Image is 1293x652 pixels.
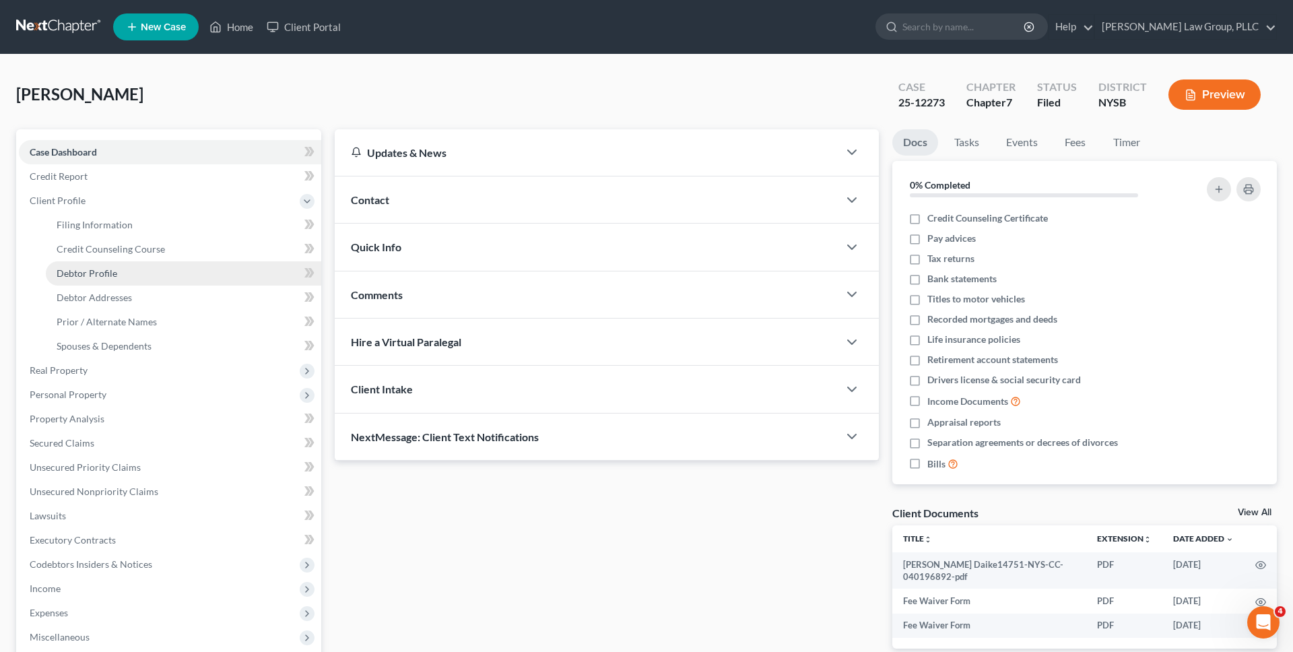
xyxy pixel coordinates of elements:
td: PDF [1086,552,1162,589]
a: [PERSON_NAME] Law Group, PLLC [1095,15,1276,39]
div: Client Documents [892,506,979,520]
td: Fee Waiver Form [892,589,1086,613]
span: Spouses & Dependents [57,340,152,352]
a: View All [1238,508,1271,517]
span: Debtor Addresses [57,292,132,303]
i: expand_more [1226,535,1234,544]
a: Fees [1054,129,1097,156]
td: [PERSON_NAME] Daike14751-NYS-CC-040196892-pdf [892,552,1086,589]
span: Bank statements [927,272,997,286]
a: Filing Information [46,213,321,237]
a: Secured Claims [19,431,321,455]
td: PDF [1086,589,1162,613]
span: Credit Counseling Certificate [927,211,1048,225]
td: [DATE] [1162,589,1245,613]
span: Miscellaneous [30,631,90,643]
span: Client Intake [351,383,413,395]
div: Chapter [966,95,1016,110]
span: Credit Counseling Course [57,243,165,255]
div: NYSB [1098,95,1147,110]
span: Unsecured Priority Claims [30,461,141,473]
a: Case Dashboard [19,140,321,164]
span: Real Property [30,364,88,376]
span: Client Profile [30,195,86,206]
iframe: Intercom live chat [1247,606,1280,639]
span: New Case [141,22,186,32]
span: Separation agreements or decrees of divorces [927,436,1118,449]
a: Docs [892,129,938,156]
span: 4 [1275,606,1286,617]
span: 7 [1006,96,1012,108]
span: Contact [351,193,389,206]
span: Property Analysis [30,413,104,424]
a: Unsecured Nonpriority Claims [19,480,321,504]
td: PDF [1086,614,1162,638]
div: Filed [1037,95,1077,110]
span: Tax returns [927,252,974,265]
a: Date Added expand_more [1173,533,1234,544]
div: Status [1037,79,1077,95]
span: Appraisal reports [927,416,1001,429]
i: unfold_more [924,535,932,544]
span: Drivers license & social security card [927,373,1081,387]
span: Hire a Virtual Paralegal [351,335,461,348]
span: Filing Information [57,219,133,230]
span: Prior / Alternate Names [57,316,157,327]
td: [DATE] [1162,614,1245,638]
div: 25-12273 [898,95,945,110]
span: Unsecured Nonpriority Claims [30,486,158,497]
span: [PERSON_NAME] [16,84,143,104]
i: unfold_more [1143,535,1152,544]
span: Case Dashboard [30,146,97,158]
a: Lawsuits [19,504,321,528]
span: Recorded mortgages and deeds [927,313,1057,326]
div: Chapter [966,79,1016,95]
span: Lawsuits [30,510,66,521]
div: Updates & News [351,145,822,160]
a: Debtor Profile [46,261,321,286]
span: Bills [927,457,946,471]
a: Titleunfold_more [903,533,932,544]
span: Expenses [30,607,68,618]
a: Property Analysis [19,407,321,431]
span: Pay advices [927,232,976,245]
div: Case [898,79,945,95]
a: Debtor Addresses [46,286,321,310]
span: Codebtors Insiders & Notices [30,558,152,570]
span: Credit Report [30,170,88,182]
a: Prior / Alternate Names [46,310,321,334]
a: Credit Counseling Course [46,237,321,261]
a: Executory Contracts [19,528,321,552]
a: Spouses & Dependents [46,334,321,358]
span: NextMessage: Client Text Notifications [351,430,539,443]
span: Income Documents [927,395,1008,408]
td: [DATE] [1162,552,1245,589]
a: Tasks [943,129,990,156]
a: Credit Report [19,164,321,189]
span: Personal Property [30,389,106,400]
span: Debtor Profile [57,267,117,279]
span: Secured Claims [30,437,94,449]
input: Search by name... [902,14,1026,39]
span: Titles to motor vehicles [927,292,1025,306]
a: Client Portal [260,15,347,39]
td: Fee Waiver Form [892,614,1086,638]
div: District [1098,79,1147,95]
a: Timer [1102,129,1151,156]
a: Help [1049,15,1094,39]
a: Unsecured Priority Claims [19,455,321,480]
span: Quick Info [351,240,401,253]
span: Income [30,583,61,594]
strong: 0% Completed [910,179,970,191]
span: Life insurance policies [927,333,1020,346]
a: Home [203,15,260,39]
button: Preview [1168,79,1261,110]
a: Events [995,129,1049,156]
span: Comments [351,288,403,301]
a: Extensionunfold_more [1097,533,1152,544]
span: Executory Contracts [30,534,116,546]
span: Retirement account statements [927,353,1058,366]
